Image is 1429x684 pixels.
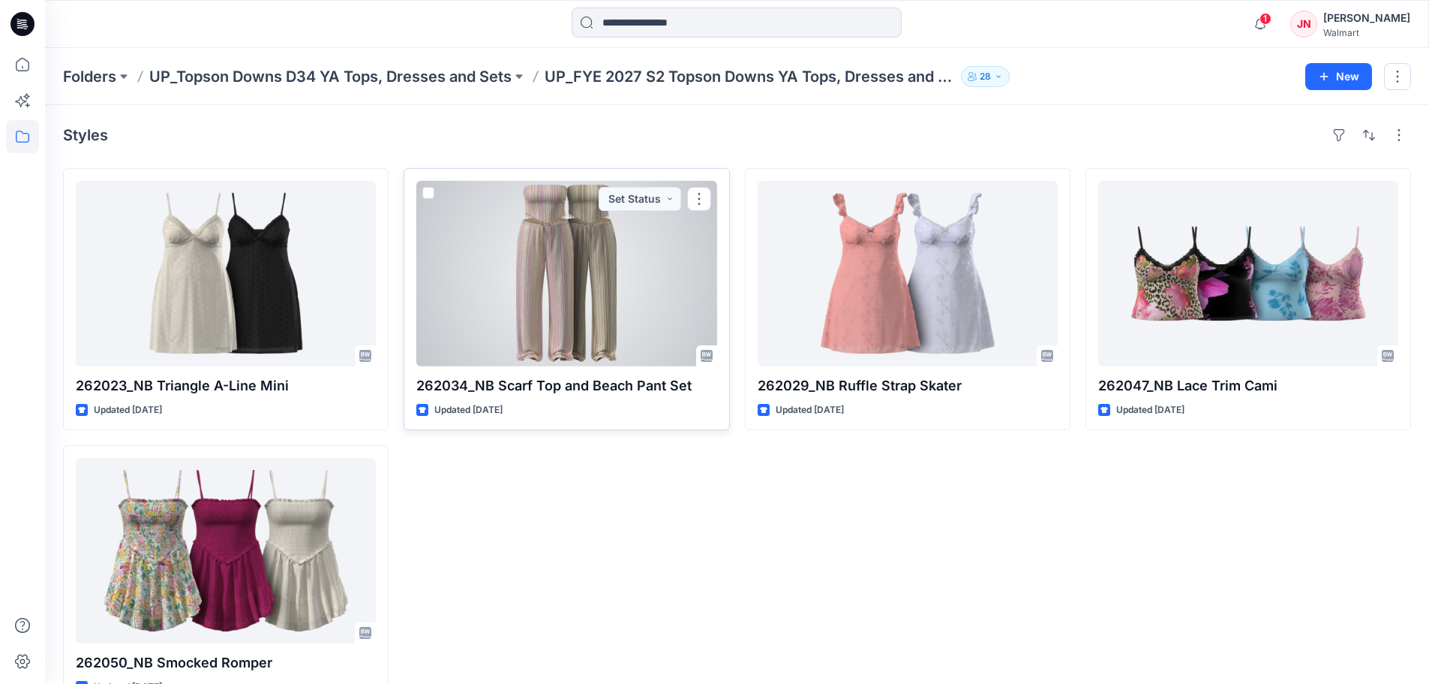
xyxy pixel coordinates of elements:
[1305,63,1372,90] button: New
[76,652,376,673] p: 262050_NB Smocked Romper
[76,375,376,396] p: 262023_NB Triangle A-Line Mini
[1323,9,1410,27] div: [PERSON_NAME]
[758,181,1058,366] a: 262029_NB Ruffle Strap Skater
[76,458,376,643] a: 262050_NB Smocked Romper
[63,66,116,87] a: Folders
[149,66,512,87] a: UP_Topson Downs D34 YA Tops, Dresses and Sets
[1098,375,1398,396] p: 262047_NB Lace Trim Cami
[776,402,844,418] p: Updated [DATE]
[76,181,376,366] a: 262023_NB Triangle A-Line Mini
[94,402,162,418] p: Updated [DATE]
[1259,13,1271,25] span: 1
[1116,402,1184,418] p: Updated [DATE]
[416,181,716,366] a: 262034_NB Scarf Top and Beach Pant Set
[416,375,716,396] p: 262034_NB Scarf Top and Beach Pant Set
[1290,11,1317,38] div: JN
[1323,27,1410,38] div: Walmart
[63,126,108,144] h4: Styles
[1098,181,1398,366] a: 262047_NB Lace Trim Cami
[758,375,1058,396] p: 262029_NB Ruffle Strap Skater
[545,66,955,87] p: UP_FYE 2027 S2 Topson Downs YA Tops, Dresses and Sets
[961,66,1010,87] button: 28
[980,68,991,85] p: 28
[434,402,503,418] p: Updated [DATE]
